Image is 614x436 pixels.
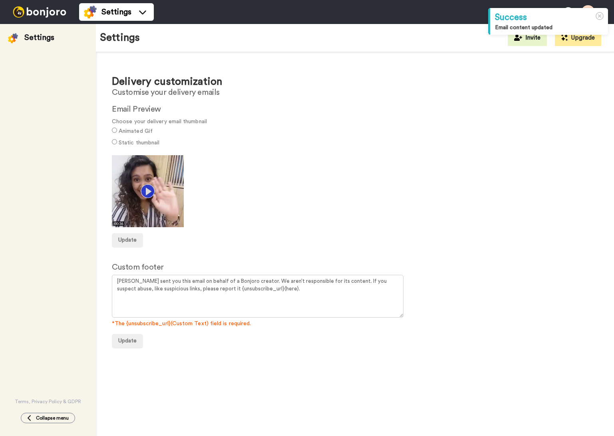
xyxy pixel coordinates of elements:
textarea: [PERSON_NAME] sent you this email on behalf of a Bonjoro creator. We aren’t responsible for its c... [112,275,403,318]
span: Update [118,237,137,243]
img: bj-logo-header-white.svg [10,6,70,18]
h2: Email Preview [112,105,598,114]
div: Success [495,11,603,24]
h1: Settings [100,32,140,44]
label: Animated Gif [119,127,153,136]
button: Collapse menu [21,413,75,423]
span: Update [118,338,137,344]
label: Static thumbnail [119,139,159,147]
span: Choose your delivery email thumbnail [112,118,598,126]
button: Update [112,233,143,248]
img: settings-colored.svg [8,33,18,43]
h2: Customise your delivery emails [112,88,598,97]
button: Invite [508,30,547,46]
span: Settings [101,6,131,18]
button: Update [112,334,143,348]
label: Custom footer [112,262,164,273]
span: *The {unsubscribe_url}(Custom Text) field is required. [112,320,598,328]
div: Settings [24,32,54,43]
img: c713b795-656f-4edb-9759-2201f17354ac.jpg [112,155,184,227]
div: Email content updated [495,24,603,32]
button: Upgrade [555,30,601,46]
span: Collapse menu [36,415,69,421]
img: settings-colored.svg [84,6,97,18]
h1: Delivery customization [112,76,598,88]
